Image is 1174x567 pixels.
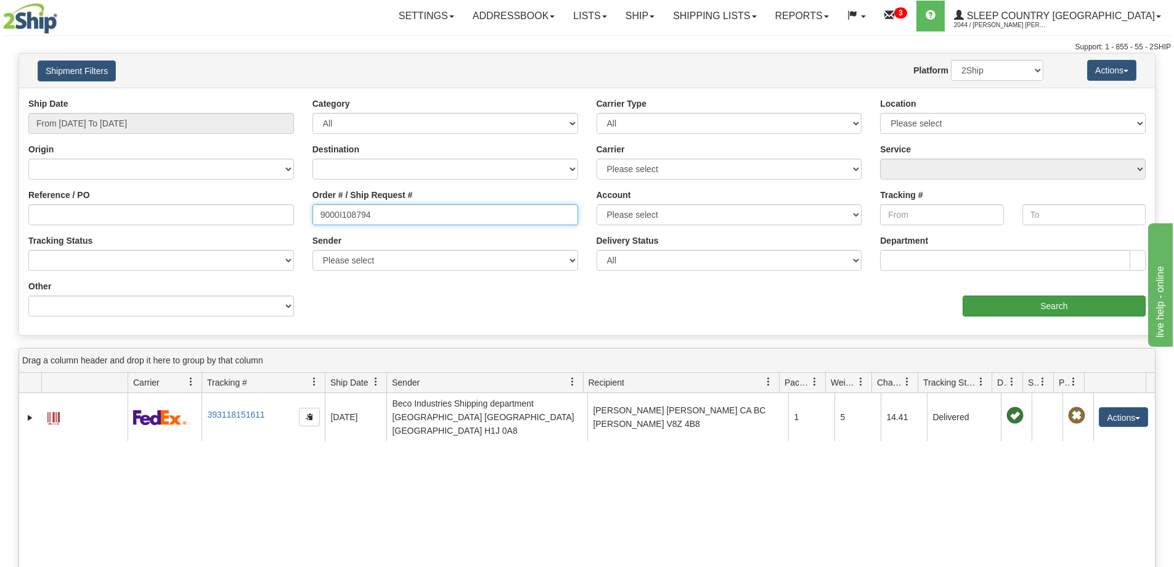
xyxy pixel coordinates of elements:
[880,234,928,247] label: Department
[19,349,1155,373] div: grid grouping header
[971,371,992,392] a: Tracking Status filter column settings
[1001,371,1022,392] a: Delivery Status filter column settings
[1006,407,1024,424] span: On time
[897,371,918,392] a: Charge filter column settings
[365,371,386,392] a: Ship Date filter column settings
[788,393,834,441] td: 1
[389,1,463,31] a: Settings
[880,97,916,110] label: Location
[38,60,116,81] button: Shipment Filters
[312,189,413,201] label: Order # / Ship Request #
[1032,371,1053,392] a: Shipment Issues filter column settings
[312,143,359,155] label: Destination
[133,410,187,425] img: 2 - FedEx Express®
[913,64,948,77] label: Platform
[562,371,583,392] a: Sender filter column settings
[945,1,1170,31] a: Sleep Country [GEOGRAPHIC_DATA] 2044 / [PERSON_NAME] [PERSON_NAME]
[325,393,386,441] td: [DATE]
[207,376,247,389] span: Tracking #
[923,376,977,389] span: Tracking Status
[877,376,903,389] span: Charge
[587,393,788,441] td: [PERSON_NAME] [PERSON_NAME] CA BC [PERSON_NAME] V8Z 4B8
[1087,60,1136,81] button: Actions
[28,234,92,247] label: Tracking Status
[330,376,368,389] span: Ship Date
[392,376,420,389] span: Sender
[875,1,916,31] a: 3
[47,407,60,426] a: Label
[880,143,911,155] label: Service
[3,3,57,34] img: logo2044.jpg
[1146,220,1173,346] iframe: chat widget
[850,371,871,392] a: Weight filter column settings
[28,97,68,110] label: Ship Date
[299,408,320,426] button: Copy to clipboard
[28,280,51,292] label: Other
[312,234,341,247] label: Sender
[28,143,54,155] label: Origin
[1028,376,1038,389] span: Shipment Issues
[766,1,838,31] a: Reports
[997,376,1008,389] span: Delivery Status
[894,7,907,19] sup: 3
[597,234,659,247] label: Delivery Status
[664,1,765,31] a: Shipping lists
[1022,204,1146,225] input: To
[304,371,325,392] a: Tracking # filter column settings
[9,7,114,22] div: live help - online
[597,143,625,155] label: Carrier
[1059,376,1069,389] span: Pickup Status
[616,1,664,31] a: Ship
[589,376,624,389] span: Recipient
[834,393,881,441] td: 5
[3,42,1171,52] div: Support: 1 - 855 - 55 - 2SHIP
[963,296,1146,317] input: Search
[564,1,616,31] a: Lists
[312,97,350,110] label: Category
[597,97,646,110] label: Carrier Type
[28,189,90,201] label: Reference / PO
[386,393,587,441] td: Beco Industries Shipping department [GEOGRAPHIC_DATA] [GEOGRAPHIC_DATA] [GEOGRAPHIC_DATA] H1J 0A8
[964,10,1155,21] span: Sleep Country [GEOGRAPHIC_DATA]
[24,412,36,424] a: Expand
[463,1,565,31] a: Addressbook
[133,376,160,389] span: Carrier
[927,393,1001,441] td: Delivered
[758,371,779,392] a: Recipient filter column settings
[831,376,857,389] span: Weight
[1068,407,1085,424] span: Pickup Not Assigned
[804,371,825,392] a: Packages filter column settings
[597,189,631,201] label: Account
[880,189,923,201] label: Tracking #
[207,410,264,420] a: 393118151611
[880,204,1003,225] input: From
[954,19,1046,31] span: 2044 / [PERSON_NAME] [PERSON_NAME]
[785,376,810,389] span: Packages
[1063,371,1084,392] a: Pickup Status filter column settings
[881,393,927,441] td: 14.41
[181,371,202,392] a: Carrier filter column settings
[1099,407,1148,427] button: Actions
